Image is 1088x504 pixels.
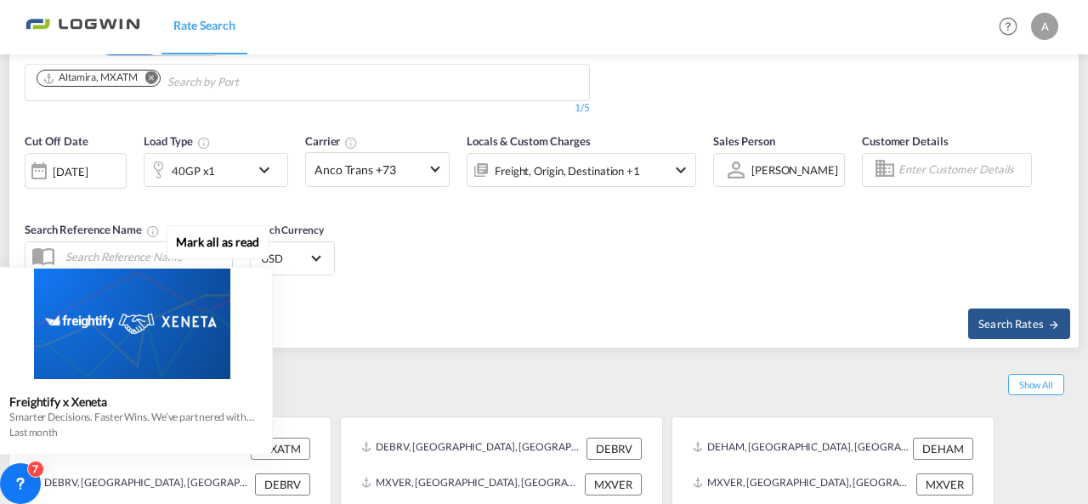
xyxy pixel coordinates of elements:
div: 40GP x1 [172,159,215,183]
md-icon: icon-chevron-down [671,160,691,180]
img: bc73a0e0d8c111efacd525e4c8ad7d32.png [25,8,140,46]
div: 1/5 [25,101,590,116]
div: 40GP x1icon-chevron-down [144,153,288,187]
div: Freight Origin Destination Factory Stuffing [495,159,640,183]
div: [DATE] [25,153,127,189]
span: Help [994,12,1023,41]
div: MXVER [916,473,973,496]
md-chips-wrap: Chips container. Use arrow keys to select chips. [34,65,336,96]
div: [DATE] [53,164,88,179]
div: DEHAM, Hamburg, Germany, Western Europe, Europe [693,438,909,460]
button: Remove [134,71,160,88]
span: Locals & Custom Charges [467,134,591,148]
div: Freight Origin Destination Factory Stuffingicon-chevron-down [467,153,696,187]
span: Search Rates [978,317,1060,331]
span: Carrier [305,134,358,148]
span: Sales Person [713,134,775,148]
md-icon: The selected Trucker/Carrierwill be displayed in the rate results If the rates are from another f... [344,136,358,150]
md-select: Select Currency: $ USDUnited States Dollar [259,246,326,270]
span: Rate Search [173,18,235,32]
div: A [1031,13,1058,40]
div: DEBRV [255,473,310,496]
md-checkbox: Checkbox No Ink [233,37,357,54]
div: MXVER, Veracruz, Mexico, Mexico & Central America, Americas [361,473,581,496]
div: DEBRV, Bremerhaven, Germany, Western Europe, Europe [361,438,582,460]
div: [PERSON_NAME] [751,163,838,177]
input: Enter Customer Details [898,157,1026,183]
div: Altamira, MXATM [42,71,138,85]
div: DEHAM [913,438,973,460]
span: Cut Off Date [25,134,88,148]
div: MXVER [585,473,642,496]
md-select: Sales Person: Adrian Morales [750,157,840,182]
div: Help [994,12,1031,42]
span: Customer Details [862,134,948,148]
div: Press delete to remove this chip. [42,71,141,85]
span: Anco Trans +73 [314,161,425,178]
md-icon: icon-arrow-right [1048,319,1060,331]
div: MXVER, Veracruz, Mexico, Mexico & Central America, Americas [693,473,912,496]
md-checkbox: Checkbox No Ink [382,37,485,54]
md-icon: icon-chevron-down [254,160,283,180]
div: DEBRV, Bremerhaven, Germany, Western Europe, Europe [30,473,251,496]
span: Search Currency [250,224,324,236]
md-icon: icon-information-outline [197,136,211,150]
input: Chips input. [167,69,329,96]
md-datepicker: Select [25,186,37,209]
div: DEBRV [586,438,642,460]
span: Load Type [144,134,211,148]
button: Search Ratesicon-arrow-right [968,309,1070,339]
span: Show All [1008,374,1064,395]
